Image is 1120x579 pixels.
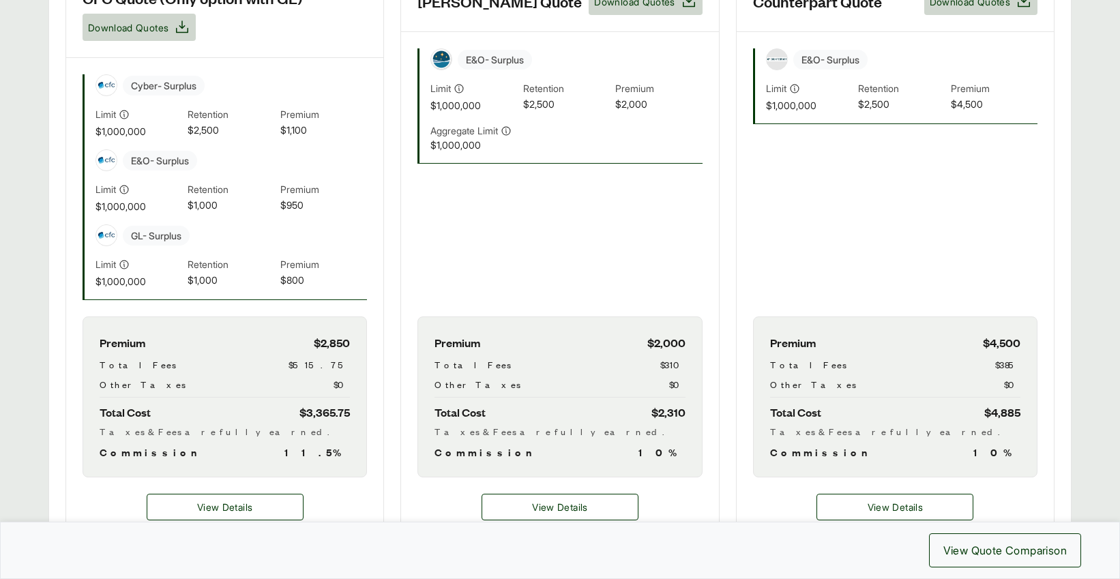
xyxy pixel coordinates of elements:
[766,98,853,113] span: $1,000,000
[95,257,116,271] span: Limit
[767,57,787,61] img: Counterpart
[188,273,274,288] span: $1,000
[770,424,1020,439] div: Taxes & Fees are fully earned.
[95,124,182,138] span: $1,000,000
[434,424,685,439] div: Taxes & Fees are fully earned.
[96,225,117,246] img: CFC
[434,403,486,421] span: Total Cost
[430,123,498,138] span: Aggregate Limit
[523,81,610,97] span: Retention
[770,403,821,421] span: Total Cost
[95,182,116,196] span: Limit
[284,444,350,460] span: 11.5 %
[88,20,168,35] span: Download Quotes
[96,150,117,170] img: CFC
[983,333,1020,352] span: $4,500
[95,199,182,213] span: $1,000,000
[868,500,923,514] span: View Details
[123,226,190,246] span: GL - Surplus
[615,97,702,113] span: $2,000
[669,377,686,391] span: $0
[651,403,686,421] span: $2,310
[638,444,686,460] span: 10 %
[100,333,145,352] span: Premium
[951,81,1037,97] span: Premium
[770,357,846,372] span: Total Fees
[197,500,252,514] span: View Details
[523,97,610,113] span: $2,500
[188,123,274,138] span: $2,500
[188,198,274,213] span: $1,000
[100,357,176,372] span: Total Fees
[280,257,367,273] span: Premium
[858,97,945,113] span: $2,500
[973,444,1020,460] span: 10 %
[95,274,182,288] span: $1,000,000
[147,494,304,520] a: CFC Quote (Only option with GL) details
[770,333,816,352] span: Premium
[482,494,638,520] button: View Details
[858,81,945,97] span: Retention
[434,444,538,460] span: Commission
[188,107,274,123] span: Retention
[96,75,117,95] img: CFC
[334,377,350,391] span: $0
[458,50,532,70] span: E&O - Surplus
[123,151,197,170] span: E&O - Surplus
[280,198,367,213] span: $950
[280,107,367,123] span: Premium
[83,14,196,41] button: Download Quotes
[951,97,1037,113] span: $4,500
[793,50,868,70] span: E&O - Surplus
[660,357,686,372] span: $310
[123,76,205,95] span: Cyber - Surplus
[766,81,786,95] span: Limit
[188,182,274,198] span: Retention
[929,533,1081,567] button: View Quote Comparison
[289,357,350,372] span: $515.75
[434,357,511,372] span: Total Fees
[430,98,517,113] span: $1,000,000
[280,182,367,198] span: Premium
[647,333,686,352] span: $2,000
[100,444,203,460] span: Commission
[943,542,1067,559] span: View Quote Comparison
[984,403,1020,421] span: $4,885
[816,494,973,520] button: View Details
[280,123,367,138] span: $1,100
[95,107,116,121] span: Limit
[100,403,151,421] span: Total Cost
[147,494,304,520] button: View Details
[280,273,367,288] span: $800
[434,333,480,352] span: Premium
[816,494,973,520] a: Counterpart Quote details
[299,403,350,421] span: $3,365.75
[431,49,452,70] img: Vela Insurance
[100,424,350,439] div: Taxes & Fees are fully earned.
[482,494,638,520] a: Vela Quote details
[770,377,856,391] span: Other Taxes
[430,81,451,95] span: Limit
[995,357,1020,372] span: $385
[532,500,587,514] span: View Details
[314,333,350,352] span: $2,850
[188,257,274,273] span: Retention
[615,81,702,97] span: Premium
[770,444,874,460] span: Commission
[430,138,517,152] span: $1,000,000
[434,377,520,391] span: Other Taxes
[100,377,186,391] span: Other Taxes
[1004,377,1020,391] span: $0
